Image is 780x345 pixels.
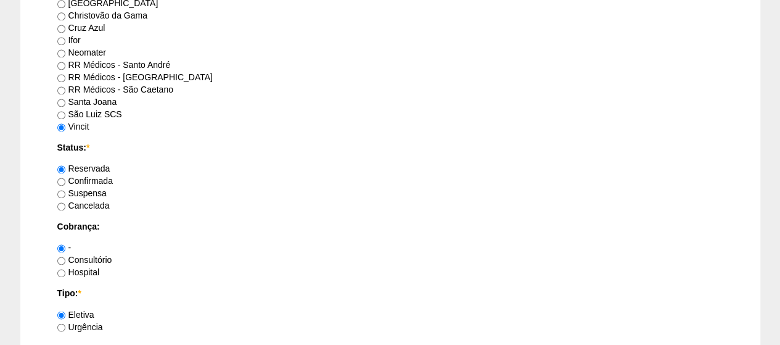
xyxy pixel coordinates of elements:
[57,201,110,210] label: Cancelada
[57,72,213,82] label: RR Médicos - [GEOGRAPHIC_DATA]
[57,243,72,252] label: -
[57,267,100,277] label: Hospital
[57,109,122,119] label: São Luiz SCS
[57,178,65,186] input: Confirmada
[57,269,65,277] input: Hospital
[57,287,723,299] label: Tipo:
[57,86,65,94] input: RR Médicos - São Caetano
[57,165,65,173] input: Reservada
[57,97,117,107] label: Santa Joana
[57,60,171,70] label: RR Médicos - Santo André
[57,323,65,331] input: Urgência
[57,37,65,45] input: Ifor
[57,10,147,20] label: Christovão da Gama
[57,23,105,33] label: Cruz Azul
[57,190,65,198] input: Suspensa
[57,35,81,45] label: Ifor
[57,62,65,70] input: RR Médicos - Santo André
[57,111,65,119] input: São Luiz SCS
[57,85,173,94] label: RR Médicos - São Caetano
[57,74,65,82] input: RR Médicos - [GEOGRAPHIC_DATA]
[78,288,81,298] span: Este campo é obrigatório.
[57,311,65,319] input: Eletiva
[57,99,65,107] input: Santa Joana
[57,255,112,265] label: Consultório
[57,220,723,233] label: Cobrança:
[57,322,103,331] label: Urgência
[57,164,110,173] label: Reservada
[57,48,106,57] label: Neomater
[57,176,113,186] label: Confirmada
[57,122,89,131] label: Vincit
[86,143,89,152] span: Este campo é obrigatório.
[57,141,723,154] label: Status:
[57,202,65,210] input: Cancelada
[57,12,65,20] input: Christovão da Gama
[57,25,65,33] input: Cruz Azul
[57,257,65,265] input: Consultório
[57,309,94,319] label: Eletiva
[57,244,65,252] input: -
[57,123,65,131] input: Vincit
[57,188,107,198] label: Suspensa
[57,49,65,57] input: Neomater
